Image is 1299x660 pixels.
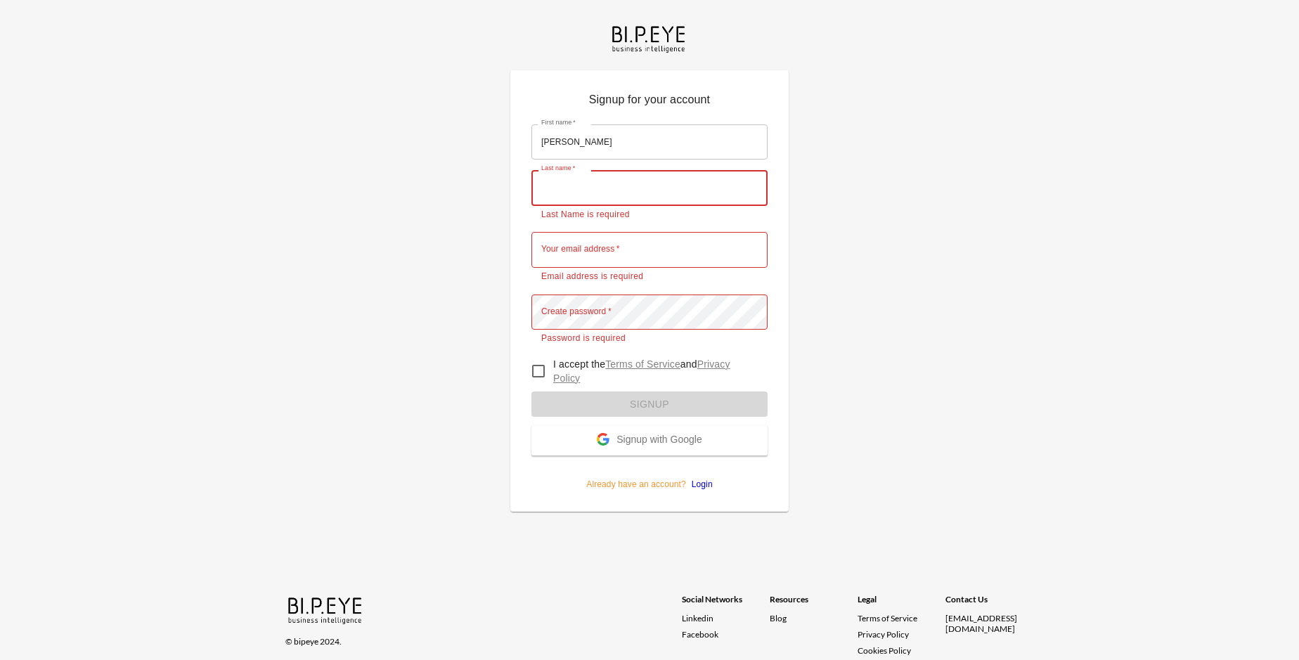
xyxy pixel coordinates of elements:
[858,613,940,623] a: Terms of Service
[541,118,576,127] label: First name
[531,455,768,491] p: Already have an account?
[682,613,713,623] span: Linkedin
[682,613,770,623] a: Linkedin
[531,425,768,455] button: Signup with Google
[285,594,366,626] img: bipeye-logo
[285,628,662,647] div: © bipeye 2024.
[541,332,758,346] p: Password is required
[858,645,911,656] a: Cookies Policy
[616,434,702,448] span: Signup with Google
[682,629,718,640] span: Facebook
[605,358,680,370] a: Terms of Service
[858,629,909,640] a: Privacy Policy
[945,613,1033,634] div: [EMAIL_ADDRESS][DOMAIN_NAME]
[541,164,575,173] label: Last name
[553,357,756,385] p: I accept the and
[945,594,1033,613] div: Contact Us
[858,594,945,613] div: Legal
[770,613,787,623] a: Blog
[609,22,690,54] img: bipeye-logo
[541,270,758,284] p: Email address is required
[531,91,768,114] p: Signup for your account
[682,629,770,640] a: Facebook
[682,594,770,613] div: Social Networks
[541,208,758,222] p: Last Name is required
[686,479,713,489] a: Login
[770,594,858,613] div: Resources
[553,358,730,384] a: Privacy Policy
